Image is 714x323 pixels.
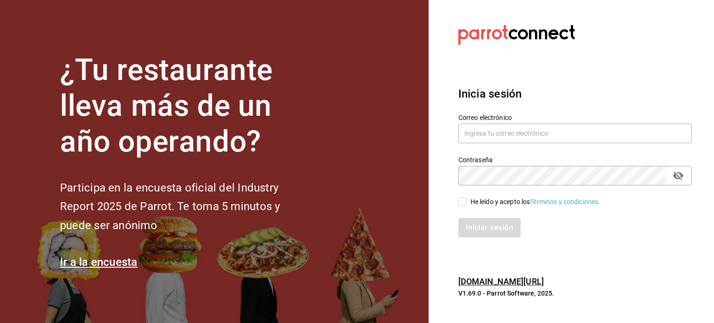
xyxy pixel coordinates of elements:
[458,124,692,143] input: Ingresa tu correo electrónico
[670,168,686,184] button: passwordField
[60,256,138,269] a: Ir a la encuesta
[458,157,692,163] label: Contraseña
[60,53,311,159] h1: ¿Tu restaurante lleva más de un año operando?
[60,178,311,235] h2: Participa en la encuesta oficial del Industry Report 2025 de Parrot. Te toma 5 minutos y puede se...
[458,114,692,121] label: Correo electrónico
[470,197,601,207] div: He leído y acepto los
[458,86,692,102] h3: Inicia sesión
[530,198,600,205] a: Términos y condiciones.
[458,289,692,298] p: V1.69.0 - Parrot Software, 2025.
[458,277,544,286] a: [DOMAIN_NAME][URL]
